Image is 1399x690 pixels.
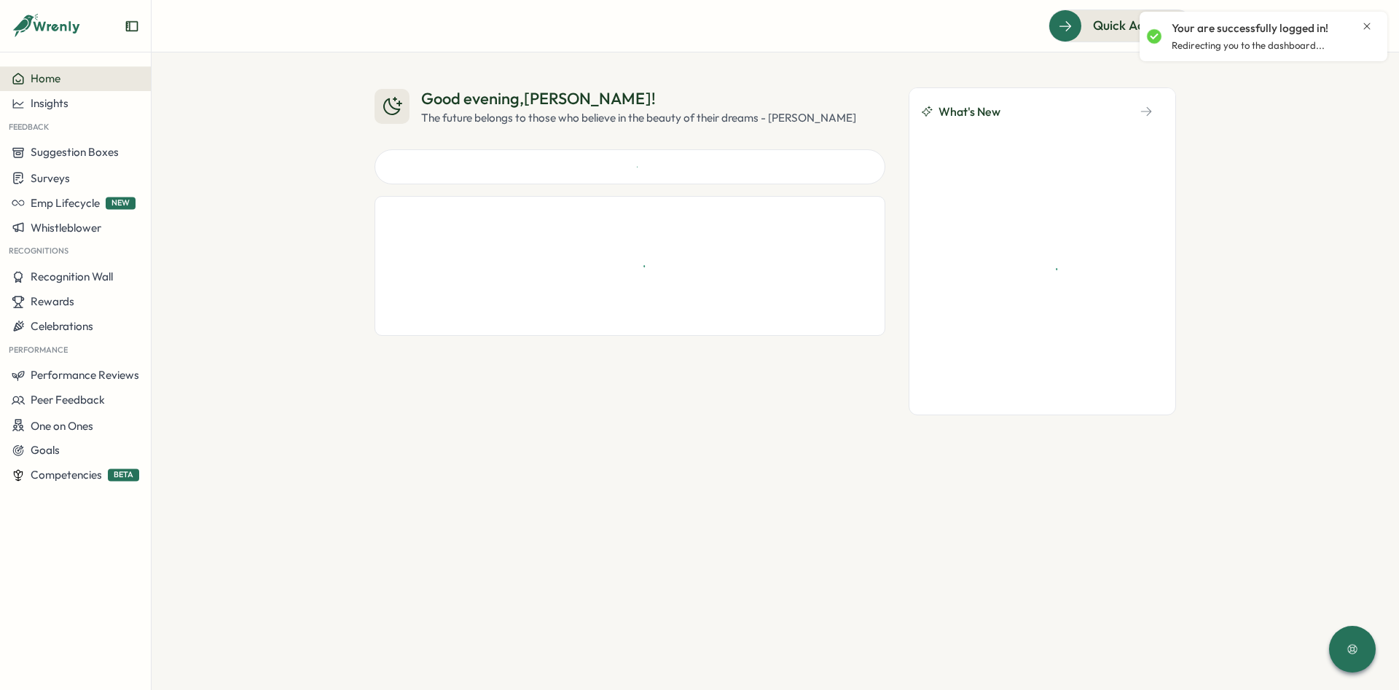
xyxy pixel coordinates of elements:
div: Good evening , [PERSON_NAME] ! [421,87,856,110]
span: Surveys [31,171,70,185]
span: Performance Reviews [31,368,139,382]
span: Whistleblower [31,221,101,235]
button: Expand sidebar [125,19,139,34]
span: Recognition Wall [31,270,113,283]
button: Close notification [1361,20,1373,32]
span: Rewards [31,294,74,308]
span: Suggestion Boxes [31,146,119,160]
span: One on Ones [31,418,93,432]
span: NEW [106,197,136,209]
span: Peer Feedback [31,393,105,407]
div: The future belongs to those who believe in the beauty of their dreams - [PERSON_NAME] [421,110,856,126]
span: Home [31,71,60,85]
span: Competencies [31,468,102,482]
span: Goals [31,443,60,457]
span: Celebrations [31,319,93,333]
span: Quick Actions [1093,16,1172,35]
button: Quick Actions [1049,9,1194,42]
span: BETA [108,469,139,482]
span: Emp Lifecycle [31,196,100,210]
span: Insights [31,97,68,111]
p: Your are successfully logged in! [1172,20,1328,36]
p: Redirecting you to the dashboard... [1172,39,1325,52]
span: What's New [938,103,1000,121]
